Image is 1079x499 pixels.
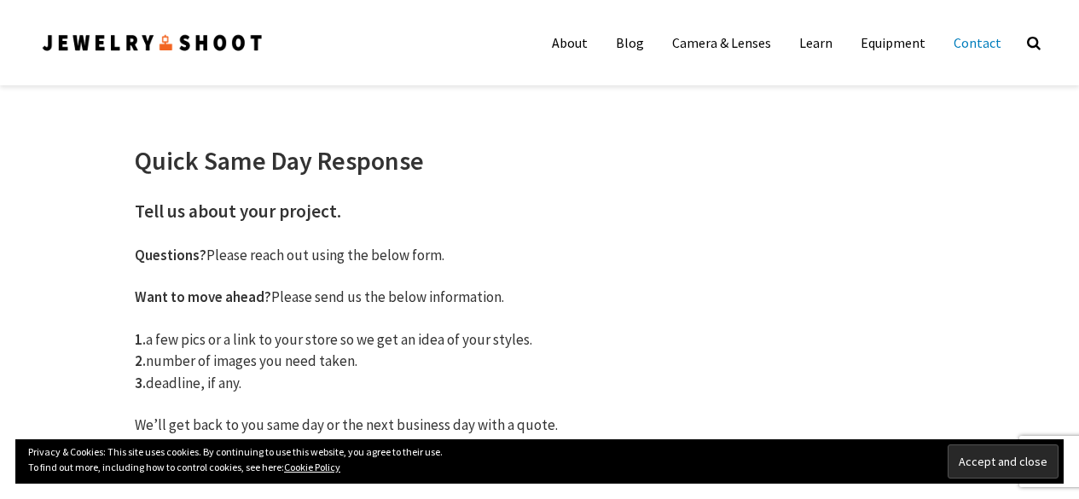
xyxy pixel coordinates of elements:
a: Learn [786,26,845,60]
strong: 1. [135,330,146,349]
p: Please reach out using the below form. [135,245,945,267]
p: We’ll get back to you same day or the next business day with a quote. [135,415,945,437]
a: Cookie Policy [284,461,340,473]
a: Camera & Lenses [659,26,784,60]
a: Blog [603,26,657,60]
a: Contact [941,26,1014,60]
h1: Quick Same Day Response [135,145,945,176]
strong: 2. [135,351,146,370]
p: Please send us the below information. [135,287,945,309]
strong: 3. [135,374,146,392]
strong: Want to move ahead? [135,287,271,306]
strong: Questions? [135,246,206,264]
p: a few pics or a link to your store so we get an idea of your styles. number of images you need ta... [135,329,945,395]
input: Accept and close [948,444,1059,479]
h3: Tell us about your project. [135,200,945,224]
a: Equipment [848,26,938,60]
a: About [539,26,600,60]
div: Privacy & Cookies: This site uses cookies. By continuing to use this website, you agree to their ... [15,439,1064,484]
img: Jewelry Photographer Bay Area - San Francisco | Nationwide via Mail [41,32,264,55]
